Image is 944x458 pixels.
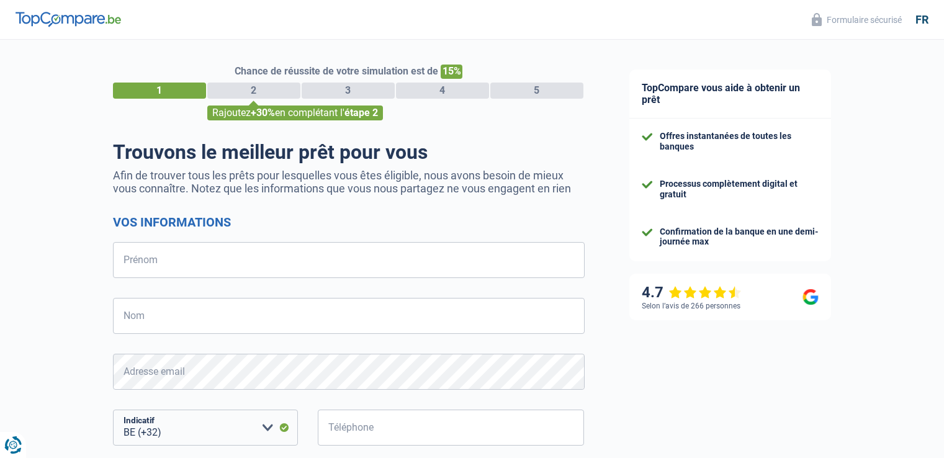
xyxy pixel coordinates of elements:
div: 4 [396,83,489,99]
div: fr [915,13,928,27]
div: Rajoutez en complétant l' [207,106,383,120]
div: 4.7 [642,284,742,302]
div: 5 [490,83,583,99]
div: 1 [113,83,206,99]
span: étape 2 [344,107,378,119]
div: 3 [302,83,395,99]
span: Chance de réussite de votre simulation est de [235,65,438,77]
div: Processus complètement digital et gratuit [660,179,819,200]
button: Formulaire sécurisé [804,9,909,30]
span: 15% [441,65,462,79]
div: 2 [207,83,300,99]
img: TopCompare Logo [16,12,121,27]
p: Afin de trouver tous les prêts pour lesquelles vous êtes éligible, nous avons besoin de mieux vou... [113,169,585,195]
div: Offres instantanées de toutes les banques [660,131,819,152]
div: TopCompare vous aide à obtenir un prêt [629,70,831,119]
span: +30% [251,107,275,119]
input: 401020304 [318,410,585,446]
div: Selon l’avis de 266 personnes [642,302,740,310]
h2: Vos informations [113,215,585,230]
div: Confirmation de la banque en une demi-journée max [660,227,819,248]
h1: Trouvons le meilleur prêt pour vous [113,140,585,164]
